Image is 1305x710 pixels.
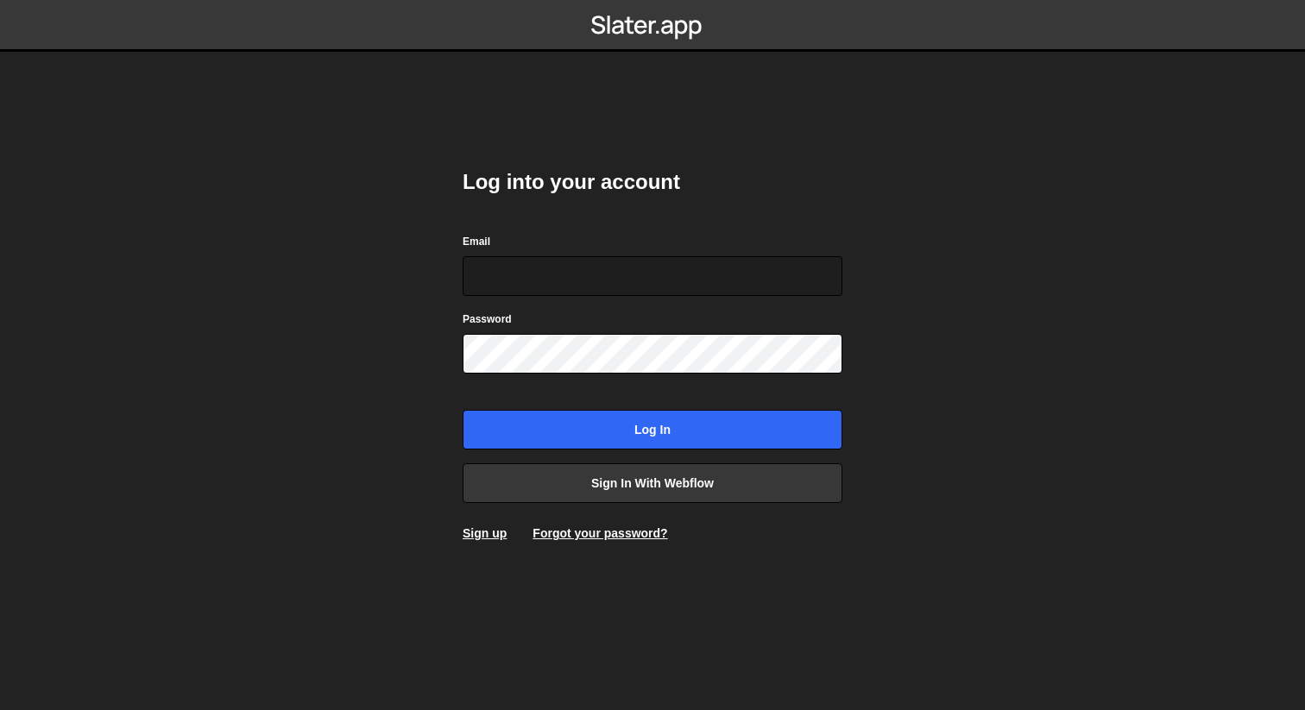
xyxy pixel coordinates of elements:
input: Log in [463,410,842,449]
a: Forgot your password? [533,526,667,540]
label: Password [463,311,512,328]
a: Sign in with Webflow [463,463,842,503]
label: Email [463,233,490,250]
h2: Log into your account [463,168,842,196]
a: Sign up [463,526,507,540]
